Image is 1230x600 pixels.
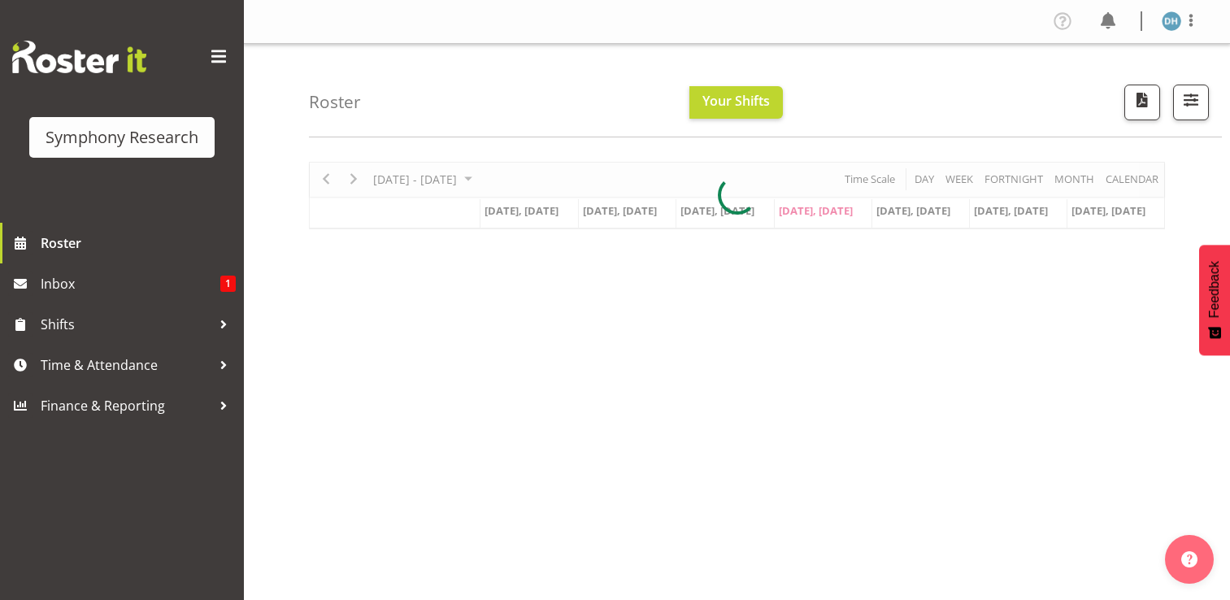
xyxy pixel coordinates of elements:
span: Finance & Reporting [41,393,211,418]
img: help-xxl-2.png [1181,551,1197,567]
button: Your Shifts [689,86,783,119]
span: Time & Attendance [41,353,211,377]
img: deborah-hull-brown2052.jpg [1162,11,1181,31]
span: Shifts [41,312,211,337]
button: Feedback - Show survey [1199,245,1230,355]
div: Symphony Research [46,125,198,150]
button: Filter Shifts [1173,85,1209,120]
span: Your Shifts [702,92,770,110]
span: 1 [220,276,236,292]
span: Roster [41,231,236,255]
button: Download a PDF of the roster according to the set date range. [1124,85,1160,120]
h4: Roster [309,93,361,111]
span: Inbox [41,272,220,296]
span: Feedback [1207,261,1222,318]
img: Rosterit website logo [12,41,146,73]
